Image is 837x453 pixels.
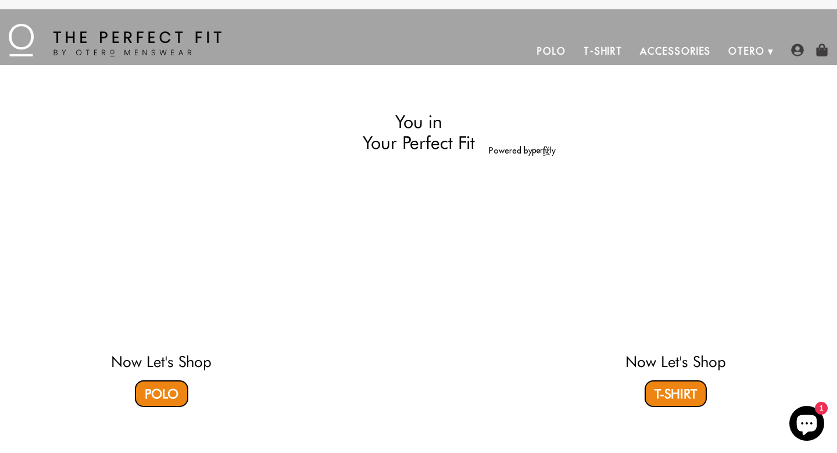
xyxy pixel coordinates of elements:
[111,352,212,370] a: Now Let's Shop
[631,37,720,65] a: Accessories
[720,37,774,65] a: Otero
[135,380,188,407] a: Polo
[625,352,726,370] a: Now Let's Shop
[281,111,556,154] h2: You in Your Perfect Fit
[532,146,556,156] img: perfitly-logo_73ae6c82-e2e3-4a36-81b1-9e913f6ac5a1.png
[786,406,828,444] inbox-online-store-chat: Shopify online store chat
[575,37,631,65] a: T-Shirt
[9,24,221,56] img: The Perfect Fit - by Otero Menswear - Logo
[645,380,707,407] a: T-Shirt
[489,145,556,156] a: Powered by
[815,44,828,56] img: shopping-bag-icon.png
[791,44,804,56] img: user-account-icon.png
[528,37,575,65] a: Polo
